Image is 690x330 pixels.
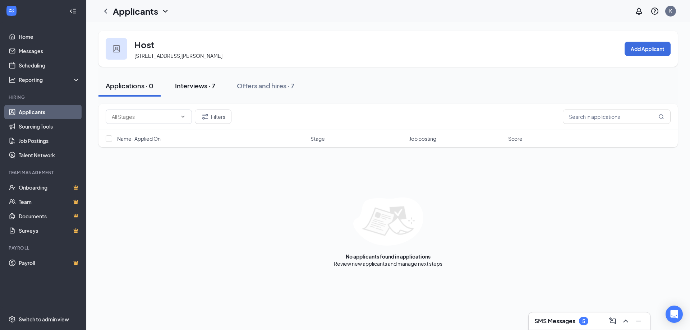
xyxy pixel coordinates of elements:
[310,135,325,142] span: Stage
[19,119,80,134] a: Sourcing Tools
[19,134,80,148] a: Job Postings
[69,8,77,15] svg: Collapse
[175,81,215,90] div: Interviews · 7
[9,245,79,251] div: Payroll
[608,317,617,325] svg: ComposeMessage
[19,209,80,223] a: DocumentsCrown
[8,7,15,14] svg: WorkstreamLogo
[582,318,585,324] div: 5
[508,135,523,142] span: Score
[9,316,16,323] svg: Settings
[19,76,80,83] div: Reporting
[634,317,643,325] svg: Minimize
[161,7,170,15] svg: ChevronDown
[607,315,618,327] button: ComposeMessage
[620,315,631,327] button: ChevronUp
[334,260,442,267] div: Review new applicants and manage next steps
[625,42,671,56] button: Add Applicant
[669,8,672,14] div: K
[19,29,80,44] a: Home
[19,256,80,270] a: PayrollCrown
[113,5,158,17] h1: Applicants
[112,113,177,121] input: All Stages
[534,317,575,325] h3: SMS Messages
[19,105,80,119] a: Applicants
[635,7,643,15] svg: Notifications
[19,223,80,238] a: SurveysCrown
[19,316,69,323] div: Switch to admin view
[621,317,630,325] svg: ChevronUp
[19,44,80,58] a: Messages
[9,94,79,100] div: Hiring
[19,180,80,195] a: OnboardingCrown
[180,114,186,120] svg: ChevronDown
[134,38,155,51] h3: Host
[201,112,210,121] svg: Filter
[346,253,431,260] div: No applicants found in applications
[19,195,80,209] a: TeamCrown
[19,58,80,73] a: Scheduling
[113,45,120,52] img: user icon
[353,197,423,246] img: empty-state
[563,110,671,124] input: Search in applications
[101,7,110,15] svg: ChevronLeft
[106,81,153,90] div: Applications · 0
[650,7,659,15] svg: QuestionInfo
[9,76,16,83] svg: Analysis
[134,52,222,59] span: [STREET_ADDRESS][PERSON_NAME]
[195,110,231,124] button: Filter Filters
[409,135,436,142] span: Job posting
[633,315,644,327] button: Minimize
[658,114,664,120] svg: MagnifyingGlass
[237,81,294,90] div: Offers and hires · 7
[19,148,80,162] a: Talent Network
[666,306,683,323] div: Open Intercom Messenger
[117,135,161,142] span: Name · Applied On
[9,169,79,176] div: Team Management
